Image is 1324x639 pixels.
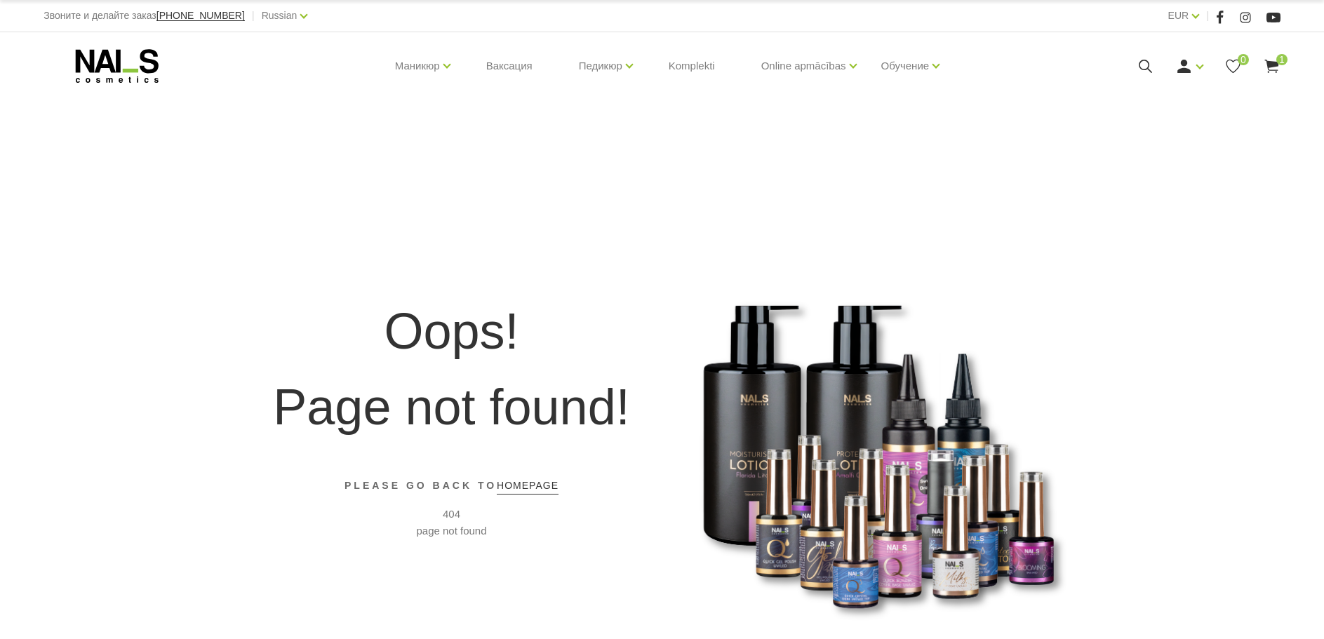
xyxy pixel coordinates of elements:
[1224,58,1242,75] a: 0
[395,38,440,94] a: Маникюр
[1168,7,1189,24] a: EUR
[881,38,930,94] a: Обучение
[1238,54,1249,65] span: 0
[579,38,622,94] a: Педикюр
[443,506,460,523] span: 404
[497,477,559,495] a: homepage
[475,32,544,100] a: Ваксация
[345,477,559,495] p: PLEASE GO BACK TO
[384,296,519,366] h1: Oops!
[416,523,486,539] span: page not found
[761,38,846,94] a: Online apmācības
[252,7,255,25] span: |
[273,372,629,442] h1: Page not found!
[44,7,245,25] div: Звоните и делайте заказ
[1263,58,1280,75] a: 1
[657,32,726,100] a: Komplekti
[156,11,245,21] a: [PHONE_NUMBER]
[156,10,245,21] span: [PHONE_NUMBER]
[1276,54,1288,65] span: 1
[1206,7,1209,25] span: |
[262,7,297,24] a: Russian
